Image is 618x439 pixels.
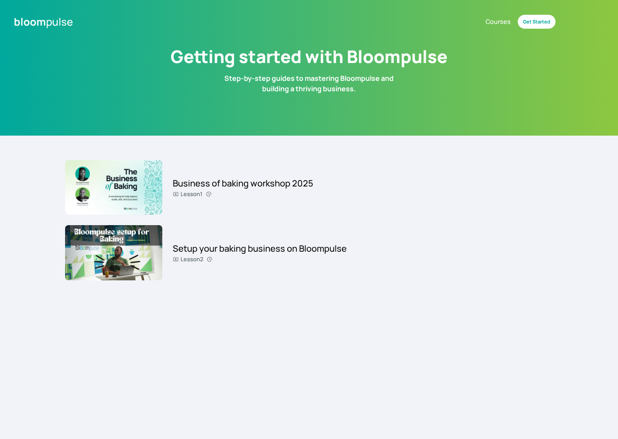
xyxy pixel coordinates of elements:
span: Lesson 1 [173,190,202,198]
img: Setup your baking business on Bloompulse [65,225,162,280]
h1: Getting started with Bloompulse [171,43,447,70]
a: Courses [486,17,511,27]
div: Step-by-step guides to mastering Bloompulse and building a thriving business. [198,73,420,94]
span: bloom [14,14,46,29]
h4: Business of baking workshop 2025 [173,177,313,190]
h4: Setup your baking business on Bloompulse [173,242,347,255]
a: Setup your baking business on BloompulseLesson2 [65,225,553,280]
span: Lesson 2 [173,255,203,263]
img: Business of baking workshop 2025 [65,160,162,215]
a: Business of baking workshop 2025Lesson1 [65,160,553,215]
button: Get Started [518,15,556,29]
a: bloompulse [14,14,73,30]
